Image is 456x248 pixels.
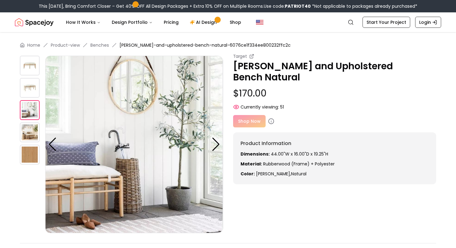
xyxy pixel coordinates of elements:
[241,151,270,157] strong: Dimensions:
[256,19,263,26] img: United States
[223,56,401,233] img: https://storage.googleapis.com/spacejoy-main/assets/6076ce1f334ee800232ffc2c/product_3_j1gcel740i9e
[241,151,429,157] p: 44.00"W x 16.00"D x 19.25"H
[15,16,54,28] a: Spacejoy
[415,17,441,28] a: Login
[119,42,291,48] span: [PERSON_NAME]-and-upholstered-bench-natural-6076ce1f334ee800232ffc2c
[51,42,80,48] a: Product-view
[107,16,158,28] button: Design Portfolio
[241,140,429,147] h6: Product Information
[311,3,417,9] span: *Not applicable to packages already purchased*
[20,42,436,48] nav: breadcrumb
[61,16,106,28] button: How It Works
[185,16,224,28] a: AI Design
[20,100,40,120] img: https://storage.googleapis.com/spacejoy-main/assets/6076ce1f334ee800232ffc2c/product_2_gocpan348h99
[241,161,262,167] strong: Material:
[27,42,40,48] a: Home
[61,16,246,28] nav: Main
[159,16,184,28] a: Pricing
[241,104,279,110] span: Currently viewing:
[233,53,247,59] small: Target
[225,16,246,28] a: Shop
[363,17,410,28] a: Start Your Project
[15,16,54,28] img: Spacejoy Logo
[233,88,436,99] p: $170.00
[39,3,417,9] div: This [DATE], Bring Comfort Closer – Get 40% OFF All Design Packages + Extra 10% OFF on Multiple R...
[256,171,291,177] span: [PERSON_NAME] ,
[285,3,311,9] b: PATRIOT40
[45,56,223,233] img: https://storage.googleapis.com/spacejoy-main/assets/6076ce1f334ee800232ffc2c/product_2_gocpan348h99
[241,171,255,177] strong: Color:
[280,104,284,110] span: 51
[20,122,40,142] img: https://storage.googleapis.com/spacejoy-main/assets/6076ce1f334ee800232ffc2c/product_3_j1gcel740i9e
[15,12,441,32] nav: Global
[20,78,40,98] img: https://storage.googleapis.com/spacejoy-main/assets/6076ce1f334ee800232ffc2c/product_1_nomoeblmcnm
[233,61,436,83] p: [PERSON_NAME] and Upholstered Bench Natural
[264,3,311,9] span: Use code:
[20,56,40,75] img: https://storage.googleapis.com/spacejoy-main/assets/6076ce1f334ee800232ffc2c/product_0_o7cpnijcb15c
[90,42,109,48] a: Benches
[263,161,335,167] span: Rubberwood (Frame) + Polyester
[291,171,306,177] span: natural
[20,145,40,165] img: https://storage.googleapis.com/spacejoy-main/assets/6076ce1f334ee800232ffc2c/product_4_c1cbp477j90k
